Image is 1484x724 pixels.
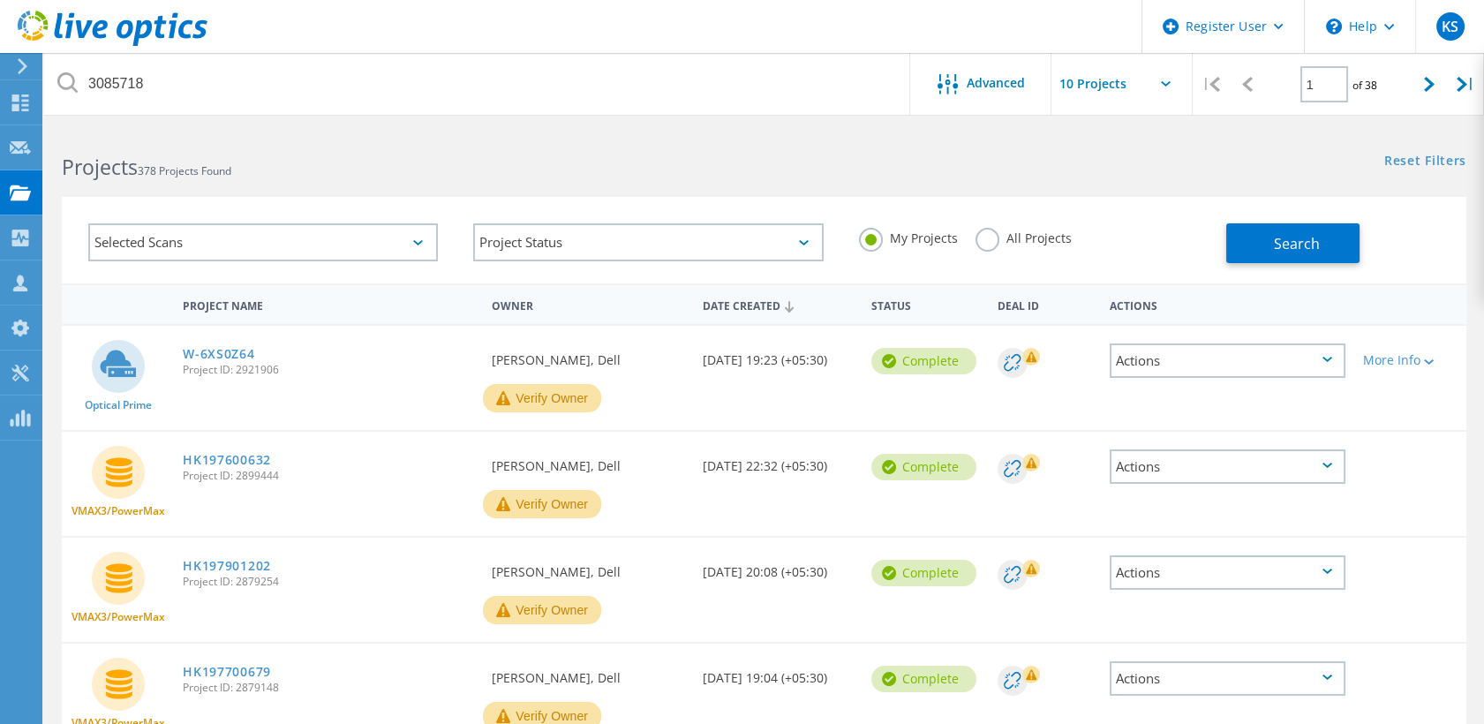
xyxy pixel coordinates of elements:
[1326,19,1342,34] svg: \n
[483,288,694,321] div: Owner
[483,326,694,384] div: [PERSON_NAME], Dell
[694,644,863,702] div: [DATE] 19:04 (+05:30)
[1101,288,1353,321] div: Actions
[1110,555,1345,590] div: Actions
[976,228,1072,245] label: All Projects
[483,538,694,596] div: [PERSON_NAME], Dell
[1363,354,1458,366] div: More Info
[1274,234,1320,253] span: Search
[183,471,474,481] span: Project ID: 2899444
[694,288,863,321] div: Date Created
[174,288,483,321] div: Project Name
[44,53,911,115] input: Search projects by name, owner, ID, company, etc
[871,454,976,480] div: Complete
[473,223,823,261] div: Project Status
[871,560,976,586] div: Complete
[1110,449,1345,484] div: Actions
[138,163,231,178] span: 378 Projects Found
[72,506,165,517] span: VMAX3/PowerMax
[183,683,474,693] span: Project ID: 2879148
[85,400,152,411] span: Optical Prime
[18,37,207,49] a: Live Optics Dashboard
[483,432,694,490] div: [PERSON_NAME], Dell
[871,666,976,692] div: Complete
[859,228,958,245] label: My Projects
[62,153,138,181] b: Projects
[871,348,976,374] div: Complete
[183,577,474,587] span: Project ID: 2879254
[1226,223,1360,263] button: Search
[694,538,863,596] div: [DATE] 20:08 (+05:30)
[989,288,1101,321] div: Deal Id
[483,384,601,412] button: Verify Owner
[183,454,271,466] a: HK197600632
[183,348,254,360] a: W-6XS0Z64
[483,644,694,702] div: [PERSON_NAME], Dell
[1193,53,1229,116] div: |
[183,666,271,678] a: HK197700679
[694,326,863,384] div: [DATE] 19:23 (+05:30)
[1352,78,1377,93] span: of 38
[967,77,1025,89] span: Advanced
[1384,155,1466,170] a: Reset Filters
[72,612,165,622] span: VMAX3/PowerMax
[1448,53,1484,116] div: |
[483,490,601,518] button: Verify Owner
[183,365,474,375] span: Project ID: 2921906
[183,560,271,572] a: HK197901202
[483,596,601,624] button: Verify Owner
[1442,19,1458,34] span: KS
[1110,343,1345,378] div: Actions
[694,432,863,490] div: [DATE] 22:32 (+05:30)
[863,288,989,321] div: Status
[88,223,438,261] div: Selected Scans
[1110,661,1345,696] div: Actions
